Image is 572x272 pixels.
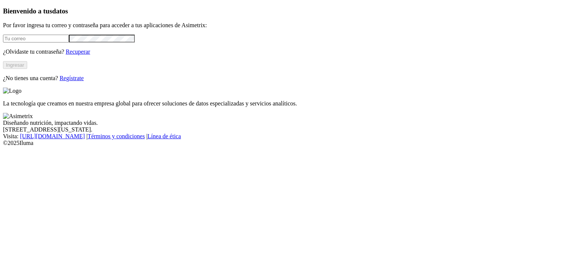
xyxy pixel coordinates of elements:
[3,120,569,126] div: Diseñando nutrición, impactando vidas.
[3,100,569,107] p: La tecnología que creamos en nuestra empresa global para ofrecer soluciones de datos especializad...
[20,133,85,139] a: [URL][DOMAIN_NAME]
[3,75,569,82] p: ¿No tienes una cuenta?
[3,35,69,42] input: Tu correo
[3,7,569,15] h3: Bienvenido a tus
[3,140,569,146] div: © 2025 Iluma
[3,48,569,55] p: ¿Olvidaste tu contraseña?
[3,113,33,120] img: Asimetrix
[3,126,569,133] div: [STREET_ADDRESS][US_STATE].
[88,133,145,139] a: Términos y condiciones
[52,7,68,15] span: datos
[66,48,90,55] a: Recuperar
[3,61,27,69] button: Ingresar
[60,75,84,81] a: Regístrate
[3,22,569,29] p: Por favor ingresa tu correo y contraseña para acceder a tus aplicaciones de Asimetrix:
[3,88,22,94] img: Logo
[147,133,181,139] a: Línea de ética
[3,133,569,140] div: Visita : | |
